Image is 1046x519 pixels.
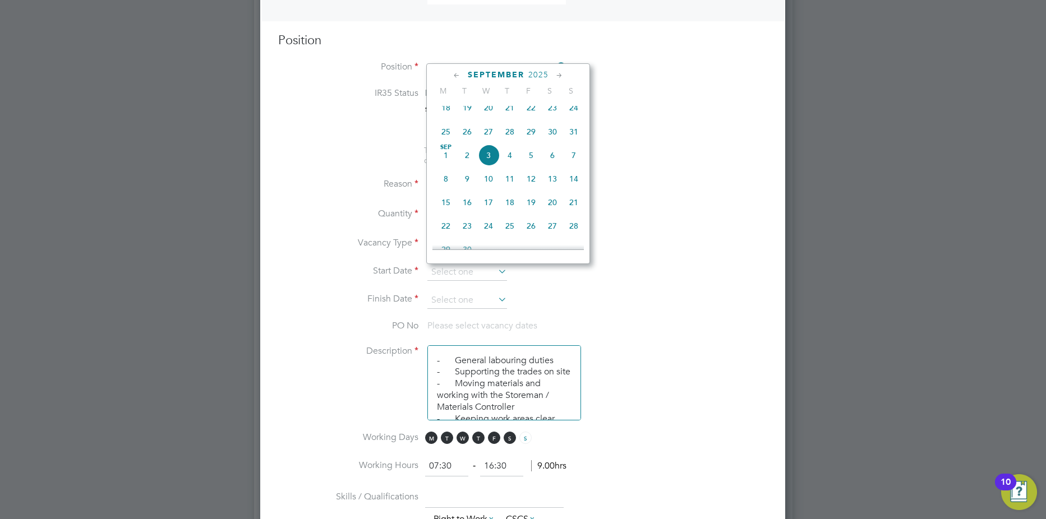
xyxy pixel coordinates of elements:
span: 13 [542,168,563,189]
div: 10 [1001,482,1011,497]
h3: Position [278,33,767,49]
span: M [425,432,437,444]
span: 27 [542,215,563,237]
span: 27 [478,121,499,142]
input: Select one [427,264,507,281]
span: S [539,86,560,96]
span: 9 [457,168,478,189]
span: 16 [457,192,478,213]
span: Inside IR35 [425,87,469,98]
span: 26 [457,121,478,142]
label: Position [278,61,418,73]
strong: Status Determination Statement [425,105,528,113]
input: Search for... [427,59,566,76]
span: 21 [499,97,520,118]
span: 29 [435,239,457,260]
label: Quantity [278,208,418,220]
span: ‐ [471,460,478,471]
label: Working Days [278,432,418,443]
label: Finish Date [278,293,418,305]
span: 23 [542,97,563,118]
span: 28 [499,121,520,142]
label: Description [278,345,418,357]
span: 21 [563,192,584,213]
span: 30 [457,239,478,260]
label: IR35 Status [278,87,418,99]
span: 20 [478,97,499,118]
span: T [472,432,485,444]
button: Open Resource Center, 10 new notifications [1001,474,1037,510]
span: 7 [563,145,584,166]
span: 3 [478,145,499,166]
span: T [496,86,518,96]
span: 2 [457,145,478,166]
span: 24 [478,215,499,237]
span: T [454,86,475,96]
span: F [488,432,500,444]
span: S [560,86,582,96]
label: Working Hours [278,460,418,471]
span: M [432,86,454,96]
span: 15 [435,192,457,213]
input: 17:00 [480,456,523,476]
span: The status determination for this position can be updated after creating the vacancy [424,145,575,165]
span: 10 [478,168,499,189]
input: Select one [427,292,507,309]
span: 14 [563,168,584,189]
label: Start Date [278,265,418,277]
span: 29 [520,121,542,142]
span: September [468,70,524,80]
span: 25 [499,215,520,237]
span: 18 [435,97,457,118]
span: 18 [499,192,520,213]
label: Vacancy Type [278,237,418,249]
span: 20 [542,192,563,213]
span: 22 [520,97,542,118]
span: 1 [435,145,457,166]
span: 19 [520,192,542,213]
span: Please select vacancy dates [427,320,537,331]
span: 19 [457,97,478,118]
span: 6 [542,145,563,166]
span: W [475,86,496,96]
span: 4 [499,145,520,166]
span: S [519,432,532,444]
span: 24 [563,97,584,118]
span: 31 [563,121,584,142]
span: 11 [499,168,520,189]
span: 12 [520,168,542,189]
span: 8 [435,168,457,189]
span: 30 [542,121,563,142]
span: F [518,86,539,96]
span: 28 [563,215,584,237]
span: Sep [435,145,457,150]
label: PO No [278,320,418,332]
span: 17 [478,192,499,213]
span: 23 [457,215,478,237]
span: W [457,432,469,444]
input: 08:00 [425,456,468,476]
span: 5 [520,145,542,166]
span: 2025 [528,70,549,80]
span: S [504,432,516,444]
span: 25 [435,121,457,142]
label: Skills / Qualifications [278,491,418,503]
label: Reason [278,178,418,190]
span: 26 [520,215,542,237]
span: 9.00hrs [531,460,566,471]
span: T [441,432,453,444]
span: 22 [435,215,457,237]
